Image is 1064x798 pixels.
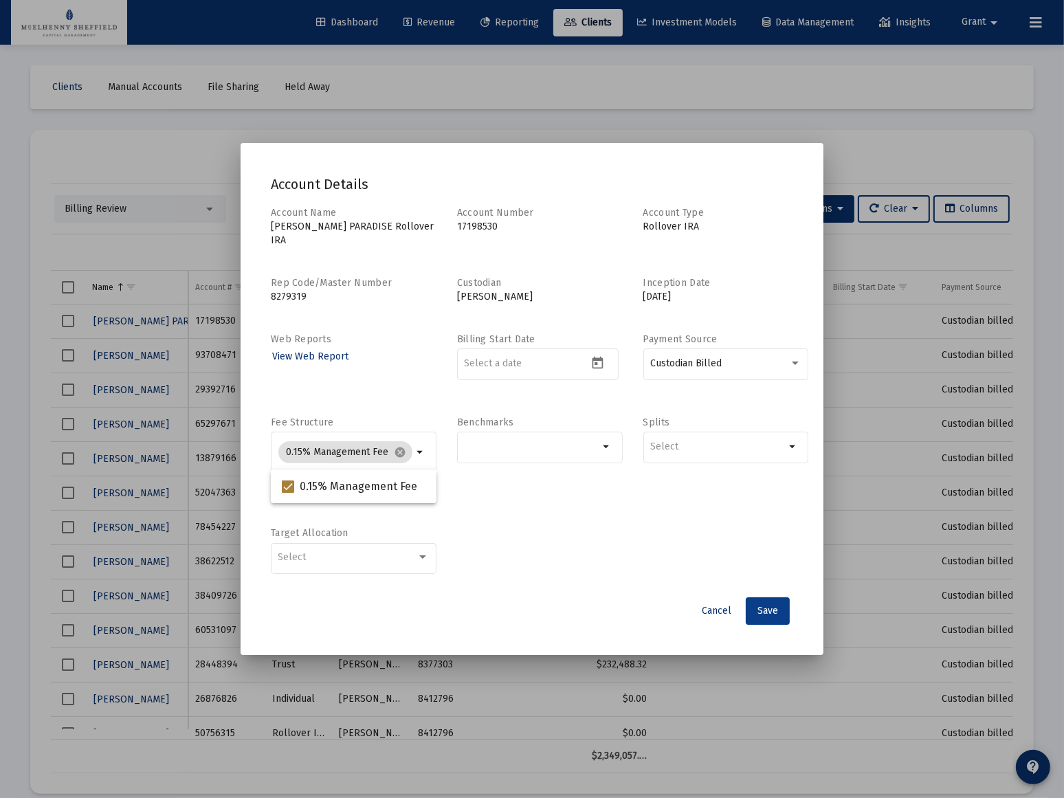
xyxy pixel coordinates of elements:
span: 0.15% Management Fee [300,478,417,495]
span: Custodian Billed [650,357,722,369]
label: Fee Structure [271,417,334,428]
label: Benchmarks [457,417,514,428]
label: Web Reports [271,333,331,345]
mat-icon: arrow_drop_down [599,439,615,455]
p: [DATE] [643,290,809,304]
span: Select [278,551,307,563]
mat-chip: 0.15% Management Fee [278,441,412,463]
mat-chip-list: Selection [650,439,785,455]
label: Inception Date [643,277,711,289]
span: Cancel [702,605,731,617]
label: Splits [643,417,670,428]
input: Select [650,441,785,452]
p: 8279319 [271,290,436,304]
mat-icon: arrow_drop_down [785,439,801,455]
p: [PERSON_NAME] [457,290,623,304]
label: Account Type [643,207,704,219]
button: Cancel [691,597,742,625]
mat-icon: arrow_drop_down [412,444,429,461]
p: 17198530 [457,220,623,234]
label: Account Number [457,207,534,219]
span: Save [757,605,778,617]
label: Payment Source [643,333,718,345]
mat-chip-list: Selection [278,439,413,483]
input: Select a date [464,358,588,369]
mat-chip-list: Selection [464,439,599,455]
label: Account Name [271,207,336,219]
p: [PERSON_NAME] PARADISE Rollover IRA [271,220,436,247]
button: Save [746,597,790,625]
label: Billing Start Date [457,333,535,345]
a: View Web Report [271,346,350,366]
label: Custodian [457,277,502,289]
button: Open calendar [588,353,608,373]
mat-icon: cancel [395,446,407,458]
span: View Web Report [272,351,348,362]
label: Target Allocation [271,527,348,539]
h2: Account Details [271,173,793,195]
p: Rollover IRA [643,220,809,234]
label: Rep Code/Master Number [271,277,392,289]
